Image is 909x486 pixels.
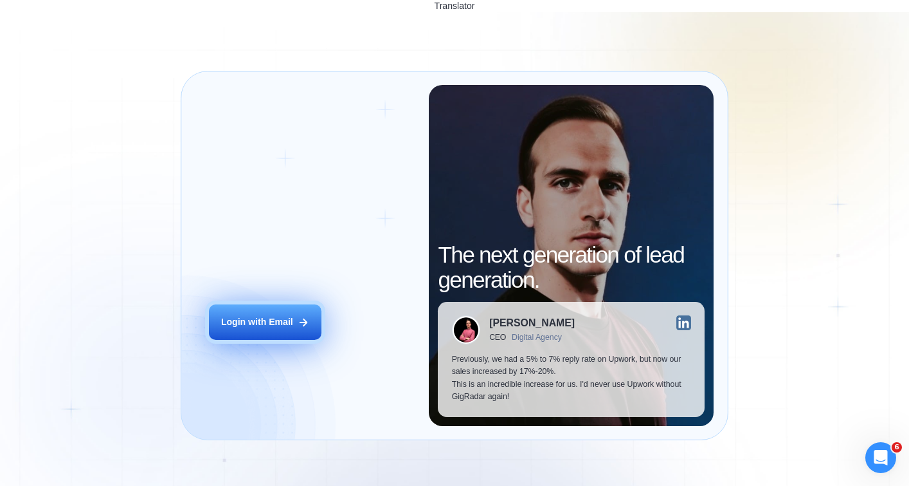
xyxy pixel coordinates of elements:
[452,353,691,404] p: Previously, we had a 5% to 7% reply rate on Upwork, but now our sales increased by 17%-20%. This ...
[892,442,902,453] span: 6
[512,333,562,342] div: Digital Agency
[209,304,321,340] button: Login with Email
[489,318,575,328] div: [PERSON_NAME]
[438,243,705,293] h2: The next generation of lead generation.
[221,316,293,328] div: Login with Email
[865,442,896,473] iframe: Intercom live chat
[489,333,506,342] div: CEO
